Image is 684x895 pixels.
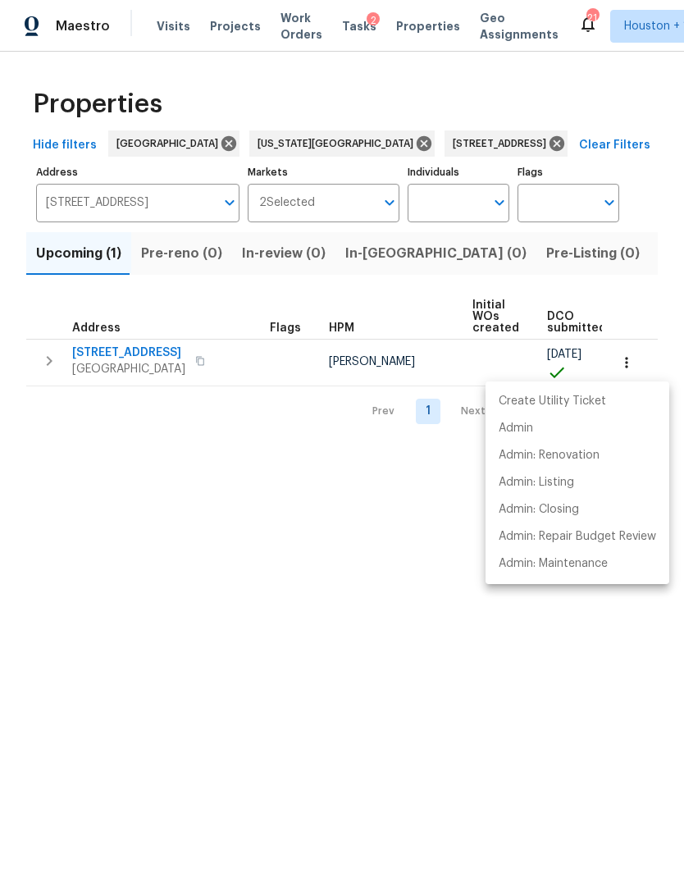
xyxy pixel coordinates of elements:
p: Admin: Repair Budget Review [499,528,656,546]
p: Admin [499,420,533,437]
p: Admin: Closing [499,501,579,518]
p: Admin: Listing [499,474,574,491]
p: Admin: Renovation [499,447,600,464]
p: Create Utility Ticket [499,393,606,410]
p: Admin: Maintenance [499,555,608,573]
